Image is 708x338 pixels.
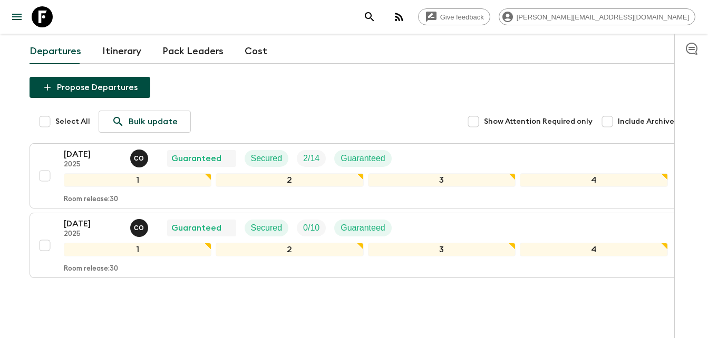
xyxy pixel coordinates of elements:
div: 3 [368,173,516,187]
p: Room release: 30 [64,195,118,204]
button: menu [6,6,27,27]
p: 2 / 14 [303,152,319,165]
p: C O [134,224,144,232]
div: Secured [245,220,289,236]
p: Guaranteed [171,152,221,165]
div: 4 [520,243,668,256]
button: CO [130,150,150,167]
p: 2025 [64,161,122,169]
a: Cost [245,39,267,64]
p: C O [134,154,144,163]
button: search adventures [359,6,380,27]
span: Select All [55,116,90,127]
button: Propose Departures [30,77,150,98]
p: Secured [251,222,283,234]
span: Chama Ouammi [130,222,150,231]
div: 4 [520,173,668,187]
span: Show Attention Required only [484,116,593,127]
span: Include Archived [618,116,679,127]
div: Trip Fill [297,220,326,236]
span: [PERSON_NAME][EMAIL_ADDRESS][DOMAIN_NAME] [511,13,695,21]
p: [DATE] [64,148,122,161]
div: 1 [64,173,212,187]
button: [DATE]2025Chama OuammiGuaranteedSecuredTrip FillGuaranteed1234Room release:30 [30,213,679,278]
p: Guaranteed [171,222,221,234]
div: Trip Fill [297,150,326,167]
div: 2 [216,173,364,187]
p: Secured [251,152,283,165]
p: Bulk update [129,115,178,128]
div: 3 [368,243,516,256]
p: Guaranteed [341,152,385,165]
span: Give feedback [434,13,490,21]
p: Guaranteed [341,222,385,234]
div: 1 [64,243,212,256]
p: [DATE] [64,217,122,230]
a: Give feedback [418,8,490,25]
div: [PERSON_NAME][EMAIL_ADDRESS][DOMAIN_NAME] [499,8,695,25]
button: CO [130,219,150,237]
div: 2 [216,243,364,256]
a: Itinerary [102,39,141,64]
p: 0 / 10 [303,222,319,234]
button: [DATE]2025Chama OuammiGuaranteedSecuredTrip FillGuaranteed1234Room release:30 [30,143,679,208]
p: 2025 [64,230,122,238]
a: Bulk update [99,111,191,133]
div: Secured [245,150,289,167]
span: Chama Ouammi [130,153,150,161]
a: Departures [30,39,81,64]
a: Pack Leaders [162,39,224,64]
p: Room release: 30 [64,265,118,273]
